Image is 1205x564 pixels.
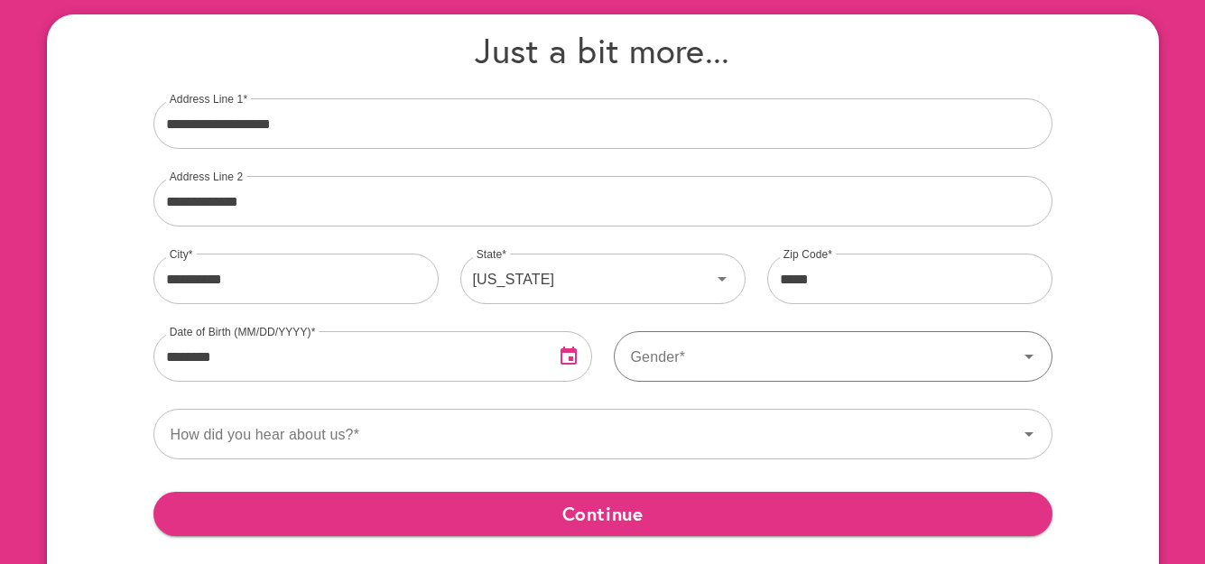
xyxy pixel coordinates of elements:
[460,254,711,304] div: [US_STATE]
[168,497,1038,530] span: Continue
[711,268,733,290] svg: Icon
[547,335,590,378] button: Open Date Picker
[153,29,1052,71] h4: Just a bit more...
[1018,423,1040,445] svg: Icon
[1018,346,1040,367] svg: Icon
[153,492,1052,535] button: Continue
